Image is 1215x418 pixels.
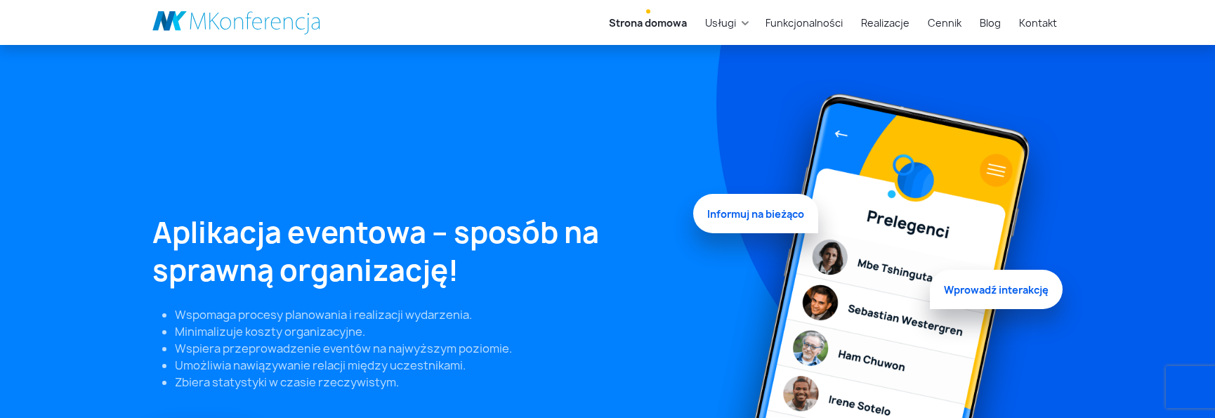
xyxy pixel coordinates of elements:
[930,266,1063,305] span: Wprowadź interakcję
[760,10,848,36] a: Funkcjonalności
[974,10,1006,36] a: Blog
[855,10,915,36] a: Realizacje
[175,357,676,374] li: Umożliwia nawiązywanie relacji między uczestnikami.
[175,306,676,323] li: Wspomaga procesy planowania i realizacji wydarzenia.
[175,323,676,340] li: Minimalizuje koszty organizacyjne.
[603,10,692,36] a: Strona domowa
[693,198,818,237] span: Informuj na bieżąco
[175,340,676,357] li: Wspiera przeprowadzenie eventów na najwyższym poziomie.
[1013,10,1063,36] a: Kontakt
[175,374,676,391] li: Zbiera statystyki w czasie rzeczywistym.
[922,10,967,36] a: Cennik
[152,214,676,289] h1: Aplikacja eventowa – sposób na sprawną organizację!
[700,10,742,36] a: Usługi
